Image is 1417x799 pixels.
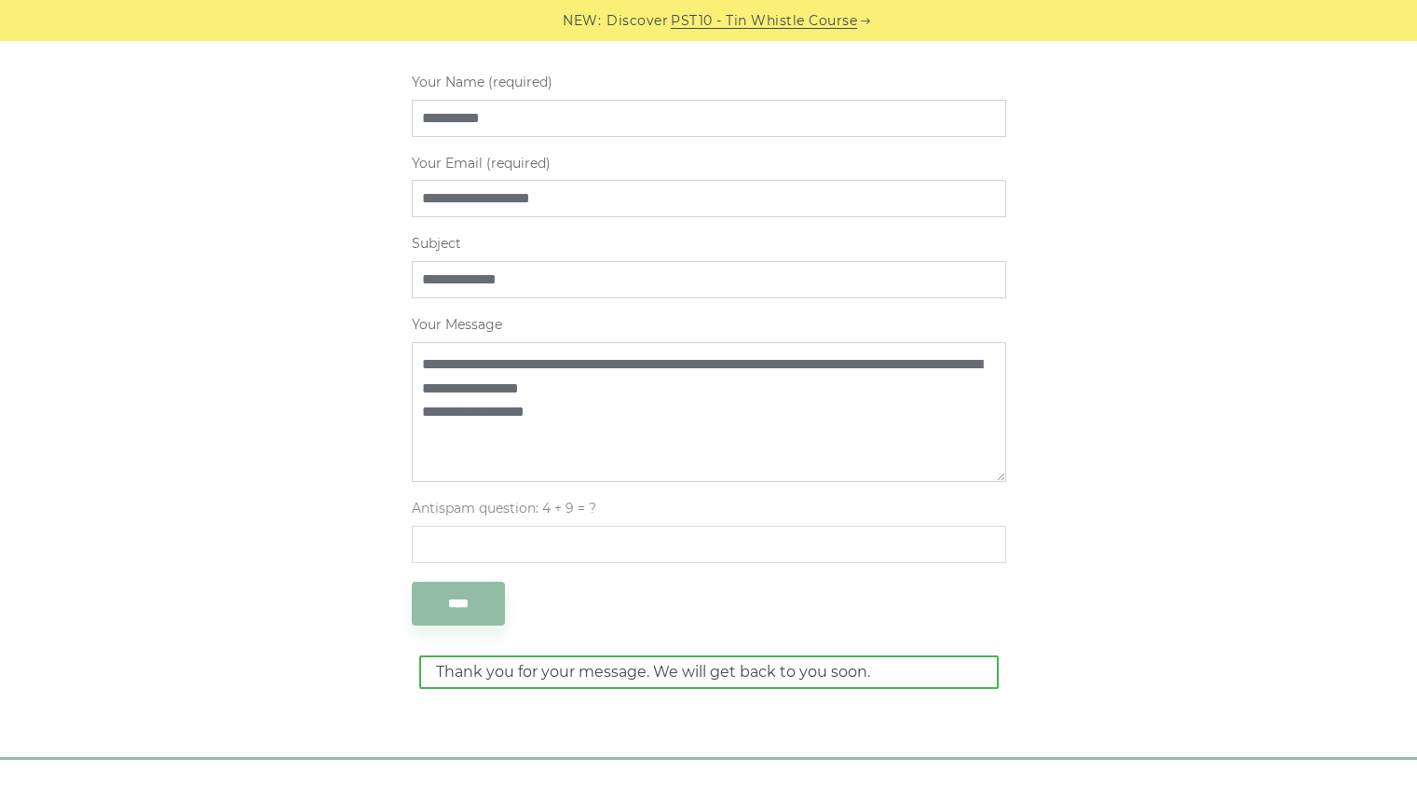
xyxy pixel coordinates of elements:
form: Contact form [412,75,1006,689]
span: Antispam question: 4 + 9 = ? [412,500,596,517]
input: Your Name (required) [412,100,1006,137]
a: PST10 - Tin Whistle Course [671,10,857,32]
label: Subject [412,236,1006,298]
div: Thank you for your message. We will get back to you soon. [419,655,999,689]
textarea: Your Message [412,342,1006,482]
input: Your Email (required) [412,180,1006,217]
label: Your Message [412,317,1006,482]
span: Discover [606,10,668,32]
span: NEW: [563,10,601,32]
input: Subject [412,261,1006,298]
input: Antispam question: 4 + 9 = ? [412,526,1006,563]
label: Your Name (required) [412,75,1006,137]
label: Your Email (required) [412,156,1006,218]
